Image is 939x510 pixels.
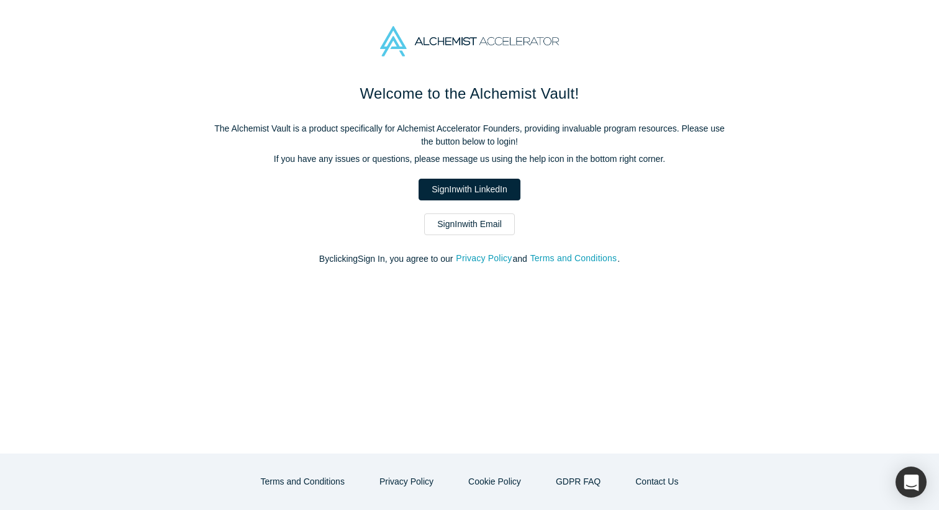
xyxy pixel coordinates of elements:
[380,26,559,56] img: Alchemist Accelerator Logo
[530,251,618,266] button: Terms and Conditions
[209,83,730,105] h1: Welcome to the Alchemist Vault!
[419,179,520,200] a: SignInwith LinkedIn
[424,213,515,235] a: SignInwith Email
[209,122,730,148] p: The Alchemist Vault is a product specifically for Alchemist Accelerator Founders, providing inval...
[455,471,534,493] button: Cookie Policy
[366,471,447,493] button: Privacy Policy
[622,471,691,493] button: Contact Us
[248,471,358,493] button: Terms and Conditions
[209,153,730,166] p: If you have any issues or questions, please message us using the help icon in the bottom right co...
[209,253,730,266] p: By clicking Sign In , you agree to our and .
[455,251,512,266] button: Privacy Policy
[543,471,614,493] a: GDPR FAQ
